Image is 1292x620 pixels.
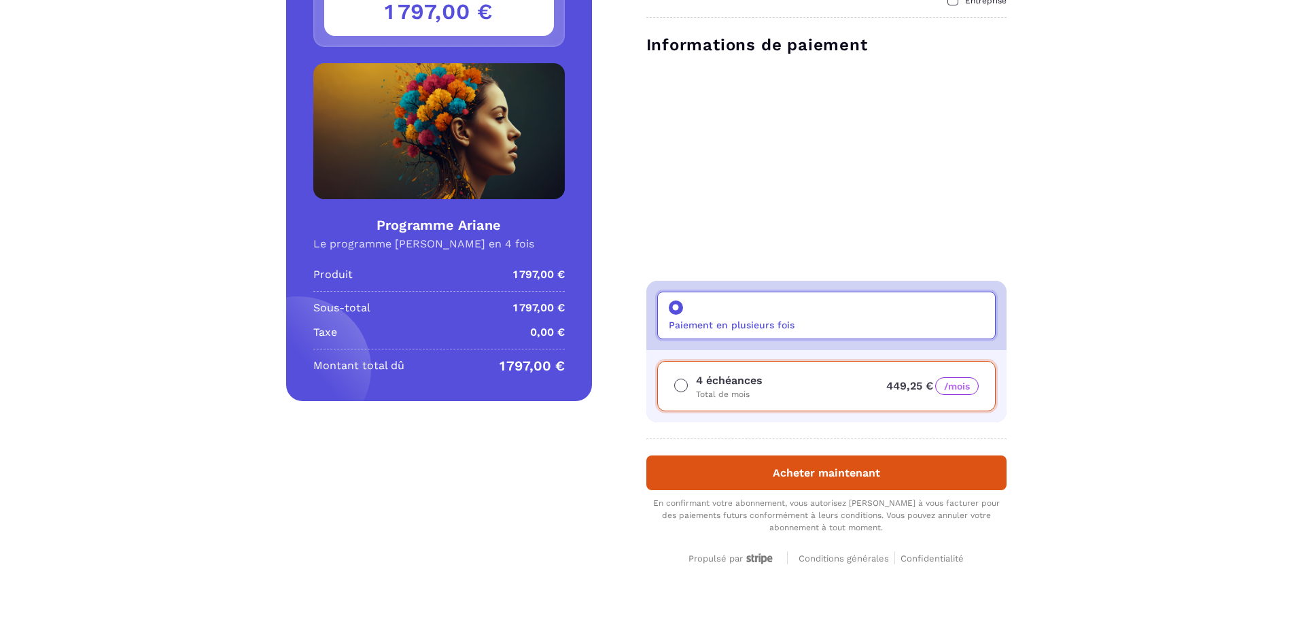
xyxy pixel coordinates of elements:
p: Total de mois [696,389,763,400]
p: 1 797,00 € [500,358,565,374]
span: /mois [935,377,979,395]
a: Confidentialité [901,551,964,564]
h3: Informations de paiement [646,34,1007,56]
p: 1 797,00 € [513,300,565,316]
span: 449,25 € [886,379,979,392]
span: Conditions générales [799,553,889,564]
p: Paiement en plusieurs fois [669,320,795,330]
p: 1 797,00 € [513,266,565,283]
h4: Programme Ariane [313,216,565,235]
span: Confidentialité [901,553,964,564]
a: Conditions générales [799,551,895,564]
div: En confirmant votre abonnement, vous autorisez [PERSON_NAME] à vous facturer pour des paiements f... [646,497,1007,534]
img: Product Image [313,63,565,199]
a: Propulsé par [688,551,776,564]
p: 0,00 € [530,324,565,341]
p: 4 échéances [696,373,763,389]
button: Acheter maintenant [646,455,1007,490]
p: Le programme [PERSON_NAME] en 4 fois [313,237,565,250]
div: Propulsé par [688,553,776,565]
p: Produit [313,266,353,283]
iframe: Cadre de saisie sécurisé pour le paiement [644,64,1009,267]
